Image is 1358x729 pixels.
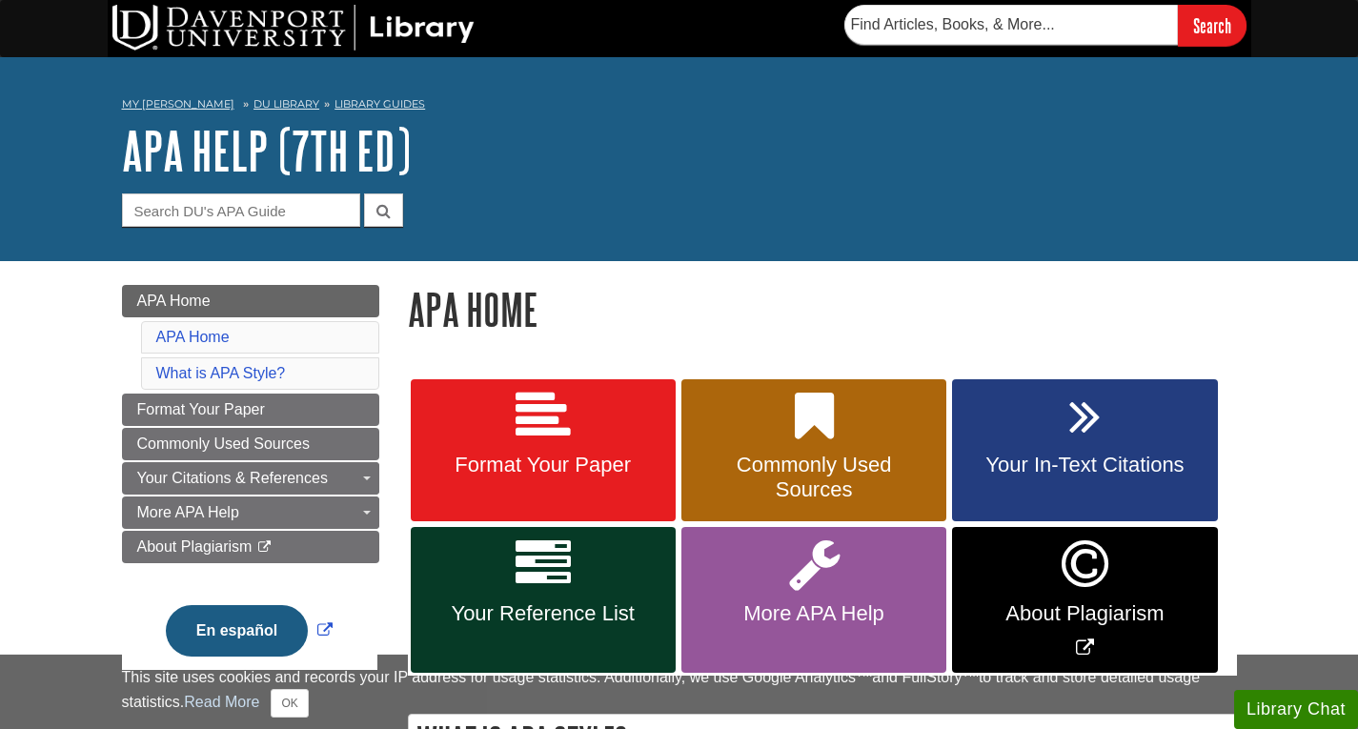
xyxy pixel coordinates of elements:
span: Your In-Text Citations [966,453,1203,477]
a: APA Home [122,285,379,317]
a: About Plagiarism [122,531,379,563]
i: This link opens in a new window [256,541,273,554]
span: Format Your Paper [137,401,265,417]
a: More APA Help [122,496,379,529]
span: Commonly Used Sources [137,435,310,452]
span: Format Your Paper [425,453,661,477]
a: What is APA Style? [156,365,286,381]
form: Searches DU Library's articles, books, and more [844,5,1247,46]
span: More APA Help [137,504,239,520]
span: About Plagiarism [137,538,253,555]
input: Find Articles, Books, & More... [844,5,1178,45]
input: Search [1178,5,1247,46]
span: Your Reference List [425,601,661,626]
a: Library Guides [334,97,425,111]
a: Commonly Used Sources [122,428,379,460]
h1: APA Home [408,285,1237,334]
a: Link opens in new window [952,527,1217,673]
span: More APA Help [696,601,932,626]
a: Format Your Paper [411,379,676,522]
span: Commonly Used Sources [696,453,932,502]
div: Guide Page Menu [122,285,379,689]
a: APA Help (7th Ed) [122,121,411,180]
button: Library Chat [1234,690,1358,729]
span: APA Home [137,293,211,309]
a: Format Your Paper [122,394,379,426]
nav: breadcrumb [122,91,1237,122]
a: DU Library [253,97,319,111]
span: About Plagiarism [966,601,1203,626]
input: Search DU's APA Guide [122,193,360,227]
img: DU Library [112,5,475,51]
a: More APA Help [681,527,946,673]
a: Your In-Text Citations [952,379,1217,522]
a: My [PERSON_NAME] [122,96,234,112]
a: Commonly Used Sources [681,379,946,522]
button: En español [166,605,308,657]
a: Your Reference List [411,527,676,673]
a: Your Citations & References [122,462,379,495]
span: Your Citations & References [137,470,328,486]
a: APA Home [156,329,230,345]
a: Link opens in new window [161,622,337,638]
